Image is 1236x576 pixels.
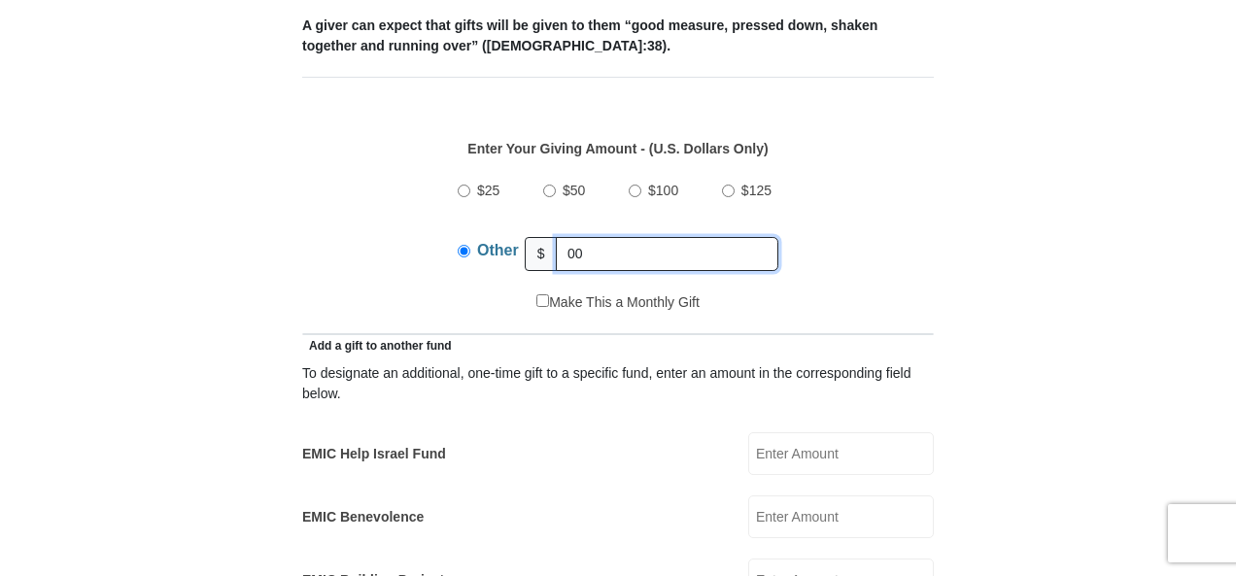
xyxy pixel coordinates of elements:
strong: Enter Your Giving Amount - (U.S. Dollars Only) [467,141,768,156]
span: Other [477,242,519,258]
span: $ [525,237,558,271]
span: $125 [741,183,772,198]
label: EMIC Help Israel Fund [302,444,446,464]
input: Make This a Monthly Gift [536,294,549,307]
span: $25 [477,183,499,198]
span: $50 [563,183,585,198]
input: Enter Amount [748,495,934,538]
span: $100 [648,183,678,198]
label: Make This a Monthly Gift [536,292,700,313]
input: Enter Amount [748,432,934,475]
b: A giver can expect that gifts will be given to them “good measure, pressed down, shaken together ... [302,17,877,53]
label: EMIC Benevolence [302,507,424,527]
input: Other Amount [556,237,778,271]
span: Add a gift to another fund [302,339,452,353]
div: To designate an additional, one-time gift to a specific fund, enter an amount in the correspondin... [302,363,934,404]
